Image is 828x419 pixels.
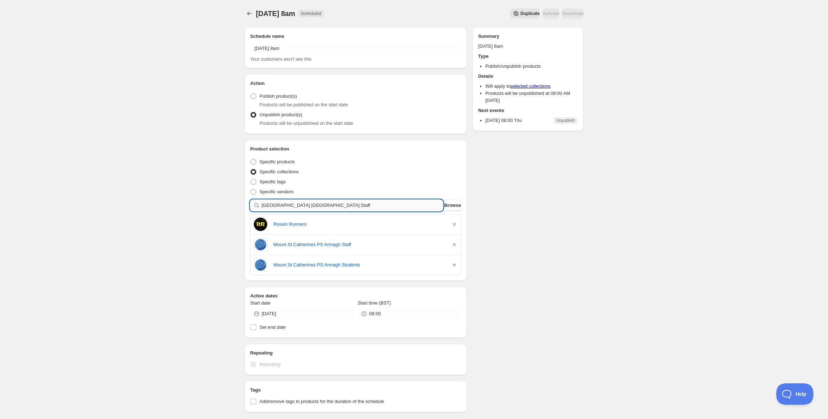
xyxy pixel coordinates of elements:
h2: Action [250,80,461,87]
h2: Summary [478,33,578,40]
span: Scheduled [301,11,321,16]
span: [DATE] 8am [256,10,295,17]
span: Publish product(s) [259,93,297,99]
h2: Product selection [250,145,461,153]
li: Publish/unpublish products [485,63,578,70]
a: selected collections [510,83,551,89]
h2: Tags [250,387,461,394]
button: Schedules [244,9,254,19]
span: Start date [250,300,270,306]
li: Will apply to [485,83,578,90]
a: Mount St Catherines PS Armagh Staff [273,241,445,248]
h2: Details [478,73,578,80]
a: Rossin Runners [273,221,445,228]
li: Products will be unpublished at 08:00 AM [DATE] [485,90,578,104]
span: Specific vendors [259,189,293,194]
span: Specific tags [259,179,286,184]
span: Unpublish [556,118,575,123]
h2: Active dates [250,292,461,300]
span: Unpublish product(s) [259,112,302,117]
span: Specific products [259,159,295,164]
span: Add/remove tags to products for the duration of the schedule [259,399,384,404]
span: Repeating [259,362,281,367]
span: Specific collections [259,169,299,174]
iframe: Toggle Customer Support [776,383,814,405]
h2: Type [478,53,578,60]
button: Browse [444,200,461,211]
p: [DATE] 08:00 Thu [485,117,522,124]
a: Mount St Catherines PS Armagh Students [273,261,445,269]
span: Duplicate [520,11,540,16]
button: Secondary action label [510,9,540,19]
span: Set end date [259,325,286,330]
p: [DATE] 8am [478,43,578,50]
span: Your customers won't see this [250,56,312,62]
span: Start time (BST) [358,300,391,306]
h2: Repeating [250,349,461,357]
h2: Schedule name [250,33,461,40]
input: Search collections [262,200,443,211]
span: Products will be published on the start date [259,102,348,107]
h2: Next events [478,107,578,114]
span: Products will be unpublished on the start date [259,121,353,126]
span: Browse [444,202,461,209]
